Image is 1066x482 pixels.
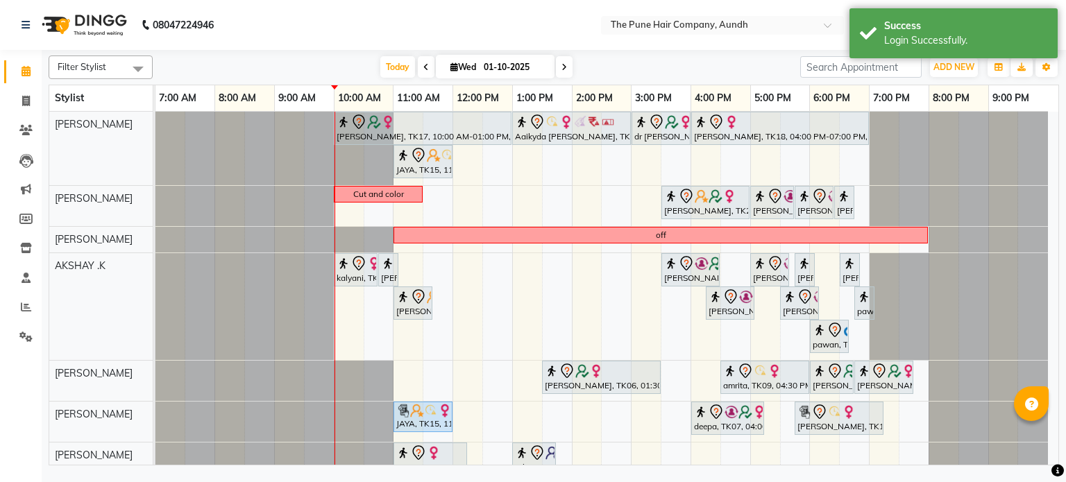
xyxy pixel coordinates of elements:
[693,114,868,143] div: [PERSON_NAME], TK18, 04:00 PM-07:00 PM, Hair Color Majirel - Majirel Global Medium
[55,408,133,420] span: [PERSON_NAME]
[153,6,214,44] b: 08047224946
[722,363,808,392] div: amrita, TK09, 04:30 PM-06:00 PM, Hair wash & blow dry -medium
[781,289,818,318] div: [PERSON_NAME], TK02, 05:30 PM-06:10 PM, Cut [DEMOGRAPHIC_DATA] (Expert)
[752,255,788,284] div: [PERSON_NAME], TK16, 05:00 PM-05:40 PM, Cut [DEMOGRAPHIC_DATA] (Expert)
[453,88,502,108] a: 12:00 PM
[796,255,813,284] div: [PERSON_NAME], TK02, 05:45 PM-06:05 PM, [PERSON_NAME] Crafting
[693,404,763,433] div: deepa, TK07, 04:00 PM-05:15 PM, Blow dry medium
[930,58,978,77] button: ADD NEW
[752,188,793,217] div: [PERSON_NAME] N, TK05, 05:00 PM-05:45 PM, Cut [DEMOGRAPHIC_DATA] (Expert)
[335,255,376,284] div: kalyani, TK04, 10:00 AM-10:45 AM, Cut [DEMOGRAPHIC_DATA] (Expert)
[380,56,415,78] span: Today
[810,88,854,108] a: 6:00 PM
[394,88,443,108] a: 11:00 AM
[800,56,922,78] input: Search Appointment
[35,6,130,44] img: logo
[447,62,480,72] span: Wed
[811,322,847,351] div: pawan, TK19, 06:00 PM-06:40 PM, Cut [DEMOGRAPHIC_DATA] (Expert)
[514,445,555,474] div: rubi, TK10, 01:00 PM-01:45 PM, Cut [DEMOGRAPHIC_DATA] (Sr.stylist)
[55,367,133,379] span: [PERSON_NAME]
[335,88,384,108] a: 10:00 AM
[543,363,659,392] div: [PERSON_NAME], TK06, 01:30 PM-03:30 PM, Hair Color [PERSON_NAME] Touchup 2 Inch
[55,192,133,205] span: [PERSON_NAME]
[335,114,510,143] div: [PERSON_NAME], TK17, 10:00 AM-01:00 PM, Hair Color [PERSON_NAME] Touchup 2 Inch
[989,88,1033,108] a: 9:00 PM
[395,445,466,474] div: [PERSON_NAME], TK08, 11:00 AM-12:15 PM, Cut [DEMOGRAPHIC_DATA] (Sr.stylist)
[55,118,133,130] span: [PERSON_NAME]
[55,449,133,461] span: [PERSON_NAME]
[870,88,913,108] a: 7:00 PM
[215,88,260,108] a: 8:00 AM
[395,289,431,318] div: [PERSON_NAME], TK14, 11:00 AM-11:40 AM, Cut [DEMOGRAPHIC_DATA] (Expert)
[841,255,858,284] div: [PERSON_NAME], TK02, 06:30 PM-06:45 PM, Additional Hair Wash ([DEMOGRAPHIC_DATA])
[155,88,200,108] a: 7:00 AM
[836,188,853,217] div: [PERSON_NAME] N, TK05, 06:25 PM-06:45 PM, [PERSON_NAME] Crafting
[573,88,616,108] a: 2:00 PM
[55,259,105,272] span: AKSHAY .K
[856,289,873,318] div: pawan, TK19, 06:45 PM-07:05 PM, [PERSON_NAME] Crafting
[632,88,675,108] a: 3:00 PM
[275,88,319,108] a: 9:00 AM
[58,61,106,72] span: Filter Stylist
[55,233,133,246] span: [PERSON_NAME]
[933,62,974,72] span: ADD NEW
[691,88,735,108] a: 4:00 PM
[633,114,689,143] div: dr [PERSON_NAME], TK03, 03:00 PM-04:00 PM, Cut [DEMOGRAPHIC_DATA] ( Top Stylist )
[707,289,753,318] div: [PERSON_NAME], TK16, 04:15 PM-05:05 PM, [PERSON_NAME] Crafting
[55,92,84,104] span: Stylist
[353,188,404,200] div: Cut and color
[796,404,882,433] div: [PERSON_NAME], TK12, 05:45 PM-07:15 PM, Additional Hair Wash ([DEMOGRAPHIC_DATA]),Cut [DEMOGRAPHI...
[480,57,549,78] input: 2025-10-01
[513,88,557,108] a: 1:00 PM
[811,363,852,392] div: [PERSON_NAME], TK13, 06:00 PM-06:45 PM, Cut [DEMOGRAPHIC_DATA] (Master stylist)
[395,147,451,176] div: JAYA, TK15, 11:00 AM-12:00 PM, Hair wash long
[751,88,795,108] a: 5:00 PM
[796,188,832,217] div: [PERSON_NAME] N, TK05, 05:45 PM-06:25 PM, Cut [DEMOGRAPHIC_DATA] (Expert)
[884,33,1047,48] div: Login Successfully.
[380,255,397,284] div: [PERSON_NAME], TK14, 10:45 AM-11:05 AM, [PERSON_NAME] Crafting
[395,404,451,430] div: JAYA, TK15, 11:00 AM-12:00 PM, Hair wash long
[884,19,1047,33] div: Success
[929,88,973,108] a: 8:00 PM
[856,363,912,392] div: [PERSON_NAME], TK13, 06:45 PM-07:45 PM, Hair Color Majirel - Majirel Global [DEMOGRAPHIC_DATA]
[663,188,748,217] div: [PERSON_NAME], TK20, 03:30 PM-05:00 PM, Hair wash & blow dry - long
[663,255,718,284] div: [PERSON_NAME], TK11, 03:30 PM-04:30 PM, Hair wash & blow dry -medium
[656,229,666,241] div: off
[514,114,629,143] div: Aaikyda [PERSON_NAME], TK01, 01:00 PM-03:00 PM, Hair Color Majirel - Majirel Touchup 2 Inch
